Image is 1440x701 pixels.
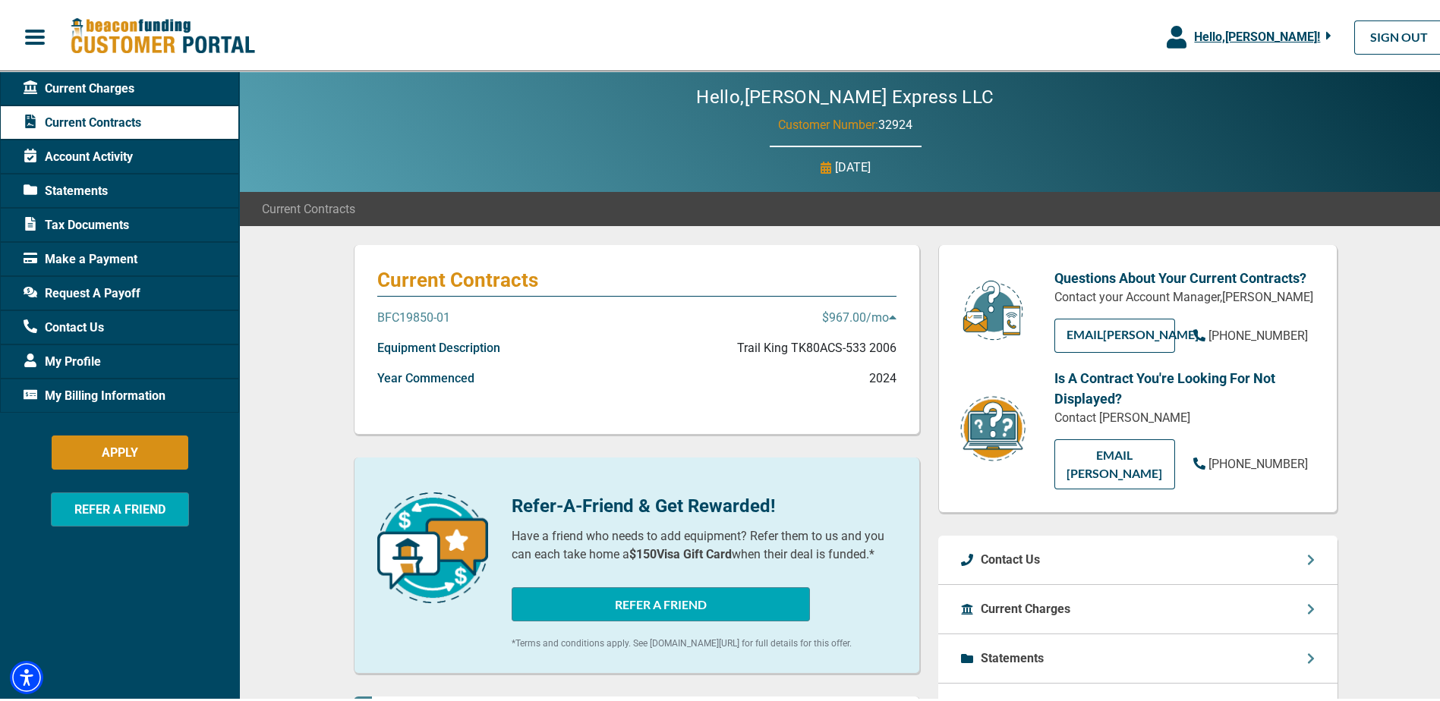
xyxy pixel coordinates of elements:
img: refer-a-friend-icon.png [377,489,488,600]
span: 32924 [878,115,912,129]
p: [DATE] [835,156,871,174]
span: Current Contracts [24,111,141,129]
span: Make a Payment [24,247,137,266]
p: 2024 [869,366,896,385]
p: $967.00 /mo [822,306,896,324]
span: My Profile [24,350,101,368]
p: Refer-A-Friend & Get Rewarded! [512,489,896,517]
button: REFER A FRIEND [512,584,810,618]
span: Contact Us [24,316,104,334]
p: BFC19850-01 [377,306,450,324]
span: Account Activity [24,145,133,163]
p: Contact Us [981,548,1040,566]
img: Beacon Funding Customer Portal Logo [70,14,255,53]
span: Request A Payoff [24,281,140,300]
button: APPLY [52,432,188,467]
p: Current Contracts [377,265,896,289]
div: Accessibility Menu [10,658,43,691]
span: Hello, [PERSON_NAME] ! [1194,27,1320,41]
p: Is A Contract You're Looking For Not Displayed? [1054,365,1314,406]
a: [PHONE_NUMBER] [1193,452,1308,470]
span: My Billing Information [24,384,165,402]
p: Year Commenced [377,366,474,385]
p: Statements [981,646,1044,665]
p: Questions About Your Current Contracts? [1054,265,1314,285]
b: $150 Visa Gift Card [629,544,732,558]
p: Contact your Account Manager, [PERSON_NAME] [1054,285,1314,303]
p: Contact [PERSON_NAME] [1054,406,1314,424]
span: Tax Documents [24,213,129,231]
span: [PHONE_NUMBER] [1208,325,1308,340]
img: customer-service.png [959,276,1027,339]
span: Statements [24,179,108,197]
a: EMAIL [PERSON_NAME] [1054,436,1175,486]
img: contract-icon.png [959,391,1027,461]
span: Customer Number: [778,115,878,129]
button: REFER A FRIEND [51,489,189,523]
p: *Terms and conditions apply. See [DOMAIN_NAME][URL] for full details for this offer. [512,633,896,647]
a: EMAIL[PERSON_NAME] [1054,316,1175,350]
p: Have a friend who needs to add equipment? Refer them to us and you can each take home a when thei... [512,524,896,561]
span: Current Contracts [262,197,355,215]
span: Current Charges [24,77,134,95]
span: [PHONE_NUMBER] [1208,454,1308,468]
h2: Hello, [PERSON_NAME] Express LLC [651,83,1039,105]
p: Equipment Description [377,336,500,354]
p: Current Charges [981,597,1070,615]
p: Trail King TK80ACS-533 2006 [737,336,896,354]
a: [PHONE_NUMBER] [1193,324,1308,342]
